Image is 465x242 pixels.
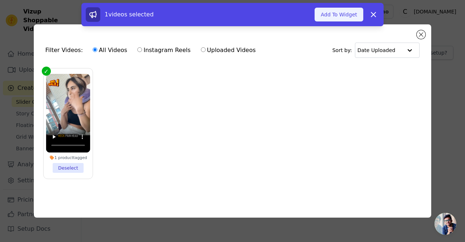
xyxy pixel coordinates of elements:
div: Sort by: [332,43,420,58]
label: Instagram Reels [137,45,191,55]
label: All Videos [92,45,128,55]
span: 1 videos selected [105,11,154,18]
div: Open chat [434,213,456,235]
button: Close modal [417,30,425,39]
div: 1 product tagged [46,155,90,160]
button: Add To Widget [315,8,363,21]
label: Uploaded Videos [201,45,256,55]
div: Filter Videos: [45,42,260,59]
